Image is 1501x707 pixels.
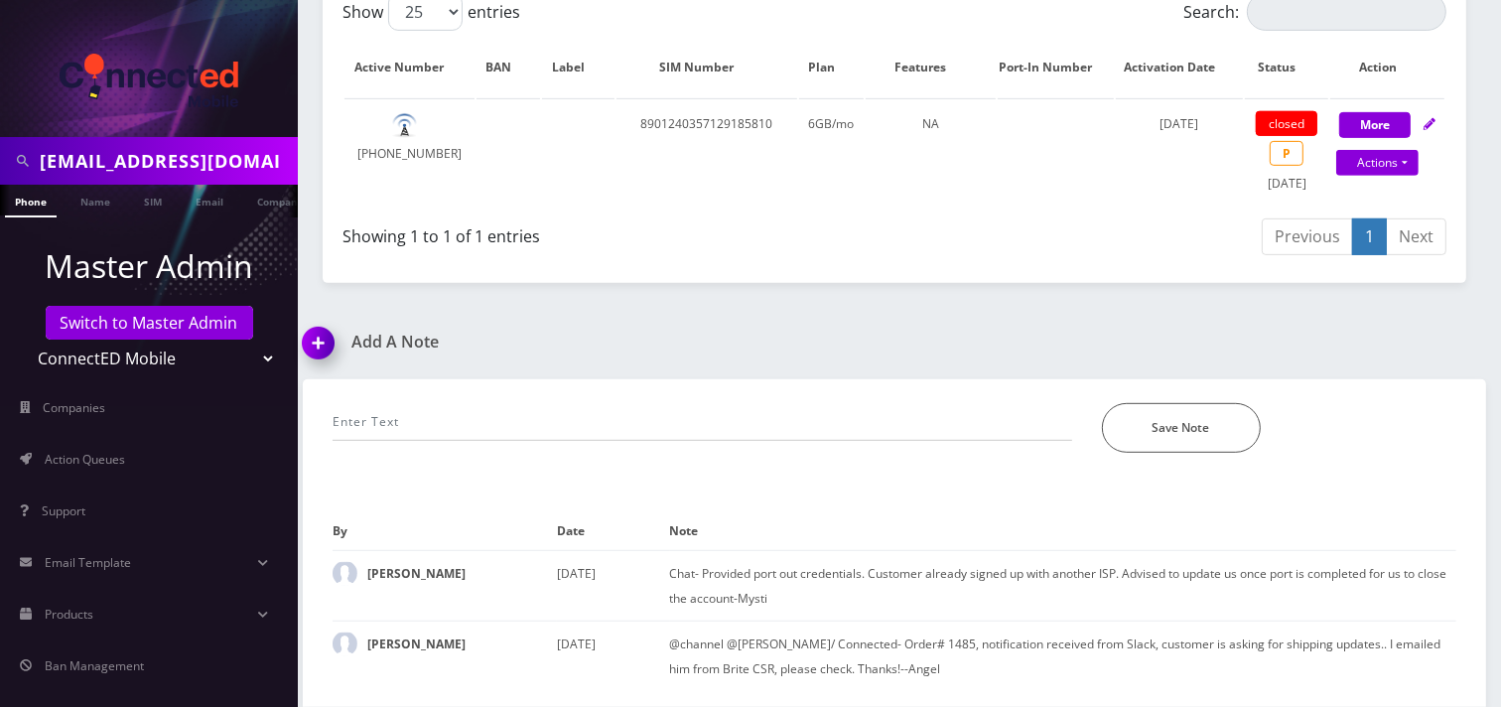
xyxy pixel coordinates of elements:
span: Products [45,606,93,623]
th: Label: activate to sort column ascending [542,39,615,96]
input: Search in Company [40,142,293,180]
td: [PHONE_NUMBER] [344,98,475,209]
div: Showing 1 to 1 of 1 entries [342,216,880,248]
span: closed [1256,111,1317,136]
th: Plan: activate to sort column ascending [799,39,864,96]
button: Save Note [1102,403,1261,453]
a: Add A Note [303,333,880,352]
a: Next [1386,218,1446,255]
strong: [PERSON_NAME] [367,636,466,652]
a: Phone [5,185,57,217]
span: Support [42,502,85,519]
span: P [1270,141,1303,166]
td: NA [866,98,996,209]
a: Actions [1336,150,1419,176]
a: Company [247,185,314,215]
td: [DATE] [557,621,669,691]
img: ConnectED Mobile [60,54,238,107]
th: Activation Date: activate to sort column ascending [1116,39,1243,96]
th: Active Number: activate to sort column descending [344,39,475,96]
td: 6GB/mo [799,98,864,209]
th: By [333,512,557,550]
a: Name [70,185,120,215]
th: Port-In Number: activate to sort column ascending [998,39,1114,96]
span: Email Template [45,554,131,571]
span: [DATE] [1160,115,1198,132]
td: @channel @[PERSON_NAME]/ Connected- Order# 1485, notification received from Slack, customer is as... [670,621,1456,691]
input: Enter Text [333,403,1072,441]
th: BAN: activate to sort column ascending [477,39,540,96]
a: Previous [1262,218,1353,255]
td: 8901240357129185810 [616,98,796,209]
button: More [1339,112,1411,138]
th: Status: activate to sort column ascending [1245,39,1328,96]
td: Chat- Provided port out credentials. Customer already signed up with another ISP. Advised to upda... [670,550,1456,621]
td: [DATE] [1245,98,1328,209]
a: 1 [1352,218,1387,255]
a: Email [186,185,233,215]
span: Ban Management [45,657,144,674]
img: default.png [392,113,417,138]
strong: [PERSON_NAME] [367,565,466,582]
th: Note [670,512,1456,550]
td: [DATE] [557,550,669,621]
a: SIM [134,185,172,215]
th: Action : activate to sort column ascending [1330,39,1444,96]
th: Date [557,512,669,550]
th: SIM Number: activate to sort column ascending [616,39,796,96]
span: Action Queues [45,451,125,468]
a: Switch to Master Admin [46,306,253,340]
th: Features: activate to sort column ascending [866,39,996,96]
span: Companies [44,399,106,416]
